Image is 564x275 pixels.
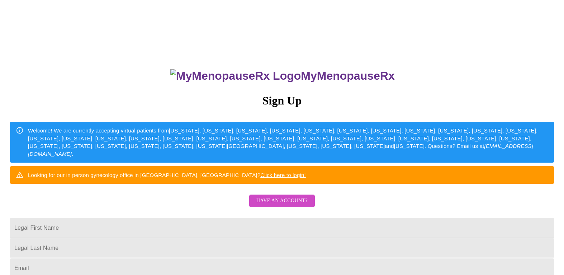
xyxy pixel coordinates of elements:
[170,69,301,83] img: MyMenopauseRx Logo
[28,143,533,157] em: [EMAIL_ADDRESS][DOMAIN_NAME]
[249,195,315,207] button: Have an account?
[28,168,306,182] div: Looking for our in person gynecology office in [GEOGRAPHIC_DATA], [GEOGRAPHIC_DATA]?
[10,94,554,107] h3: Sign Up
[11,69,554,83] h3: MyMenopauseRx
[260,172,306,178] a: Click here to login!
[247,202,317,209] a: Have an account?
[256,196,308,205] span: Have an account?
[28,124,548,160] div: Welcome! We are currently accepting virtual patients from [US_STATE], [US_STATE], [US_STATE], [US...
